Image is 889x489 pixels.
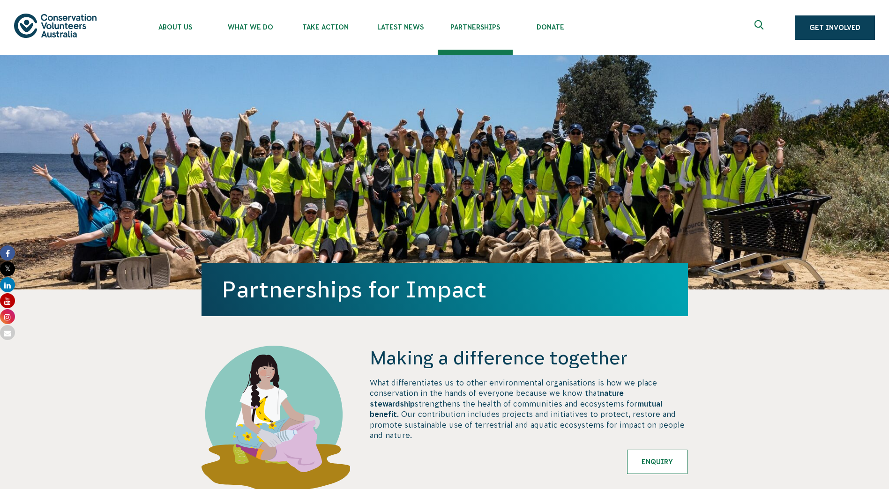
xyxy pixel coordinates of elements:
[370,378,687,440] p: What differentiates us to other environmental organisations is how we place conservation in the h...
[795,15,875,40] a: Get Involved
[363,23,438,31] span: Latest News
[370,389,624,407] strong: nature stewardship
[438,23,513,31] span: Partnerships
[213,23,288,31] span: What We Do
[627,450,687,474] a: Enquiry
[755,20,766,35] span: Expand search box
[222,277,667,302] h1: Partnerships for Impact
[138,23,213,31] span: About Us
[749,16,771,39] button: Expand search box Close search box
[370,346,687,370] h4: Making a difference together
[14,14,97,37] img: logo.svg
[513,23,588,31] span: Donate
[288,23,363,31] span: Take Action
